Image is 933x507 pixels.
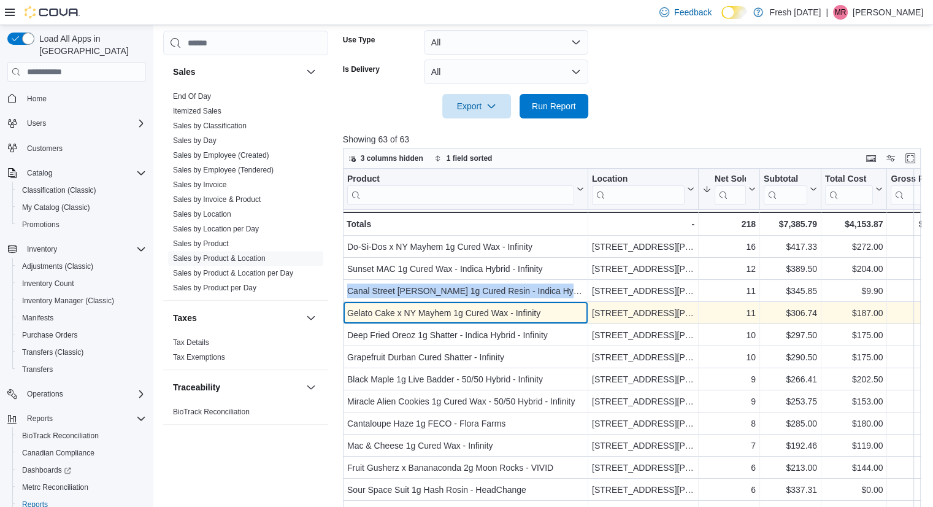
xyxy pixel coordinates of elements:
div: $153.00 [825,394,883,409]
span: Transfers (Classic) [22,347,83,357]
span: Sales by Location [173,209,231,219]
div: Net Sold [715,174,746,185]
div: $0.00 [825,482,883,497]
span: Purchase Orders [22,330,78,340]
span: Home [22,90,146,106]
button: Metrc Reconciliation [12,479,151,496]
button: Run Report [520,94,588,118]
button: Transfers [12,361,151,378]
span: Manifests [22,313,53,323]
button: Sales [304,64,318,79]
span: Purchase Orders [17,328,146,343]
div: $253.75 [764,394,817,409]
a: Sales by Product & Location per Day [173,269,293,277]
button: Catalog [2,164,151,182]
a: Promotions [17,217,64,232]
a: Customers [22,141,67,156]
span: Classification (Classic) [17,183,146,198]
div: 218 [702,217,756,231]
button: Sales [173,66,301,78]
span: Inventory [22,242,146,257]
a: Metrc Reconciliation [17,480,93,495]
div: Product [347,174,574,185]
button: Taxes [304,311,318,325]
button: All [424,60,588,84]
div: Fruit Gusherz x Bananaconda 2g Moon Rocks - VIVID [347,460,584,475]
div: $297.50 [764,328,817,343]
a: Dashboards [17,463,76,478]
span: Inventory Count [22,279,74,288]
div: Subtotal [764,174,807,205]
span: Canadian Compliance [22,448,94,458]
div: [STREET_ADDRESS][PERSON_NAME] [592,460,694,475]
div: Subtotal [764,174,807,185]
a: Adjustments (Classic) [17,259,98,274]
div: [STREET_ADDRESS][PERSON_NAME] [592,394,694,409]
p: Fresh [DATE] [769,5,821,20]
span: Promotions [17,217,146,232]
button: Product [347,174,584,205]
span: Itemized Sales [173,106,221,116]
span: BioTrack Reconciliation [173,407,250,417]
div: 9 [702,372,756,387]
a: Transfers [17,362,58,377]
button: Canadian Compliance [12,444,151,462]
span: Users [22,116,146,131]
div: 11 [702,306,756,320]
button: Classification (Classic) [12,182,151,199]
span: Inventory Manager (Classic) [22,296,114,306]
div: $175.00 [825,350,883,365]
a: Inventory Manager (Classic) [17,293,119,308]
button: 3 columns hidden [344,151,428,166]
p: | [826,5,828,20]
button: Manifests [12,309,151,327]
span: Sales by Classification [173,121,247,131]
a: Sales by Day [173,136,217,145]
button: Home [2,89,151,107]
label: Use Type [343,35,375,45]
div: Sunset MAC 1g Cured Wax - Indica Hybrid - Infinity [347,261,584,276]
div: Mac & Cheese 1g Cured Wax - Infinity [347,438,584,453]
button: Enter fullscreen [903,151,918,166]
button: Export [442,94,511,118]
div: $202.50 [825,372,883,387]
div: $144.00 [825,460,883,475]
a: Sales by Invoice & Product [173,195,261,204]
div: $204.00 [825,261,883,276]
span: BioTrack Reconciliation [17,428,146,443]
div: Taxes [163,335,328,370]
a: Sales by Employee (Created) [173,151,269,160]
div: Grapefruit Durban Cured Shatter - Infinity [347,350,584,365]
div: [STREET_ADDRESS][PERSON_NAME] [592,261,694,276]
a: BioTrack Reconciliation [17,428,104,443]
span: Sales by Product [173,239,229,249]
h3: Traceability [173,381,220,393]
div: 11 [702,284,756,298]
span: Dashboards [22,465,71,475]
div: $187.00 [825,306,883,320]
div: Totals [347,217,584,231]
a: Tax Details [173,338,209,347]
div: $266.41 [764,372,817,387]
div: [STREET_ADDRESS][PERSON_NAME] [592,438,694,453]
button: Inventory [22,242,62,257]
div: Total Cost [825,174,873,205]
div: $9.90 [825,284,883,298]
div: [STREET_ADDRESS][PERSON_NAME] [592,482,694,497]
button: Keyboard shortcuts [864,151,878,166]
span: Canadian Compliance [17,446,146,460]
span: Sales by Employee (Created) [173,150,269,160]
span: My Catalog (Classic) [17,200,146,215]
a: Inventory Count [17,276,79,291]
button: Taxes [173,312,301,324]
span: Transfers [17,362,146,377]
div: $4,153.87 [825,217,883,231]
span: Inventory Manager (Classic) [17,293,146,308]
span: Reports [22,411,146,426]
span: Catalog [22,166,146,180]
div: $417.33 [764,239,817,254]
a: Transfers (Classic) [17,345,88,360]
span: Classification (Classic) [22,185,96,195]
button: Total Cost [825,174,883,205]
